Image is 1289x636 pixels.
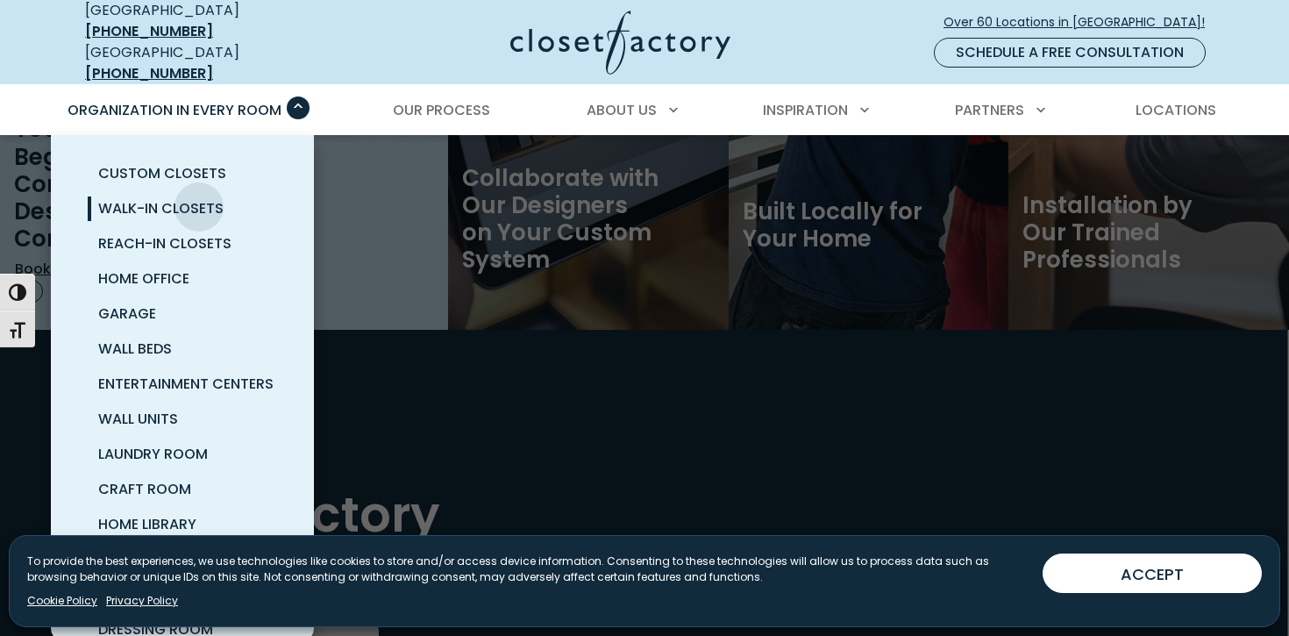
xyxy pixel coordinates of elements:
button: ACCEPT [1043,554,1262,593]
a: Schedule a Free Consultation [934,38,1206,68]
span: Our Process [393,100,490,120]
a: Cookie Policy [27,593,97,609]
span: Home Office [98,268,189,289]
span: Partners [955,100,1024,120]
span: Over 60 Locations in [GEOGRAPHIC_DATA]! [944,13,1219,32]
span: Craft Room [98,479,191,499]
span: Inspiration [763,100,848,120]
a: Privacy Policy [106,593,178,609]
span: About Us [587,100,657,120]
span: Custom Closets [98,163,226,183]
span: Locations [1136,100,1216,120]
div: [GEOGRAPHIC_DATA] [85,42,339,84]
a: [PHONE_NUMBER] [85,63,213,83]
span: Organization in Every Room [68,100,281,120]
a: [PHONE_NUMBER] [85,21,213,41]
span: Laundry Room [98,444,208,464]
span: Walk-In Closets [98,198,224,218]
nav: Primary Menu [55,86,1234,135]
span: Entertainment Centers [98,374,274,394]
span: Wall Units [98,409,178,429]
p: To provide the best experiences, we use technologies like cookies to store and/or access device i... [27,554,1029,585]
img: Closet Factory Logo [510,11,730,75]
span: Wall Beds [98,339,172,359]
span: Home Library [98,514,196,534]
span: Reach-In Closets [98,233,231,254]
span: Garage [98,304,156,324]
a: Over 60 Locations in [GEOGRAPHIC_DATA]! [943,7,1220,38]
